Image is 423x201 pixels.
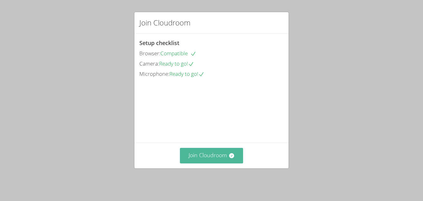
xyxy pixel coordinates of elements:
span: Microphone: [139,70,169,77]
span: Ready to go! [169,70,204,77]
h2: Join Cloudroom [139,17,190,28]
button: Join Cloudroom [180,148,243,163]
span: Camera: [139,60,159,67]
span: Ready to go! [159,60,194,67]
span: Compatible [160,50,196,57]
span: Browser: [139,50,160,57]
span: Setup checklist [139,39,179,47]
